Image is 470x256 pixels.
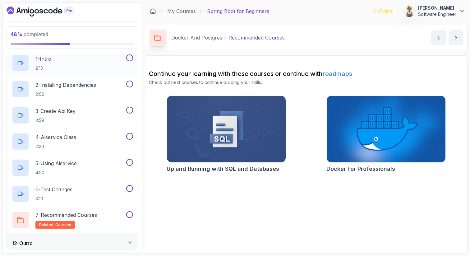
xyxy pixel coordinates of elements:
[228,34,285,41] p: Recommended Courses
[7,233,138,253] button: 12-Outro
[11,31,22,37] span: 48 %
[12,54,133,72] button: 1-Intro2:13
[326,95,446,173] a: Docker For Professionals cardDocker For Professionals
[167,7,196,15] a: My Courses
[12,185,133,202] button: 6-Test Changes3:10
[35,196,72,202] p: 3:10
[167,165,279,173] h2: Up and Running with SQL and Databases
[12,211,133,229] button: 7-Recommended Coursesrelated-courses
[323,70,352,77] a: roadmaps
[12,159,133,176] button: 5-Using Aiservice4:50
[35,65,51,71] p: 2:13
[150,8,156,14] a: Dashboard
[149,69,463,78] h2: Continue your learning with these courses or continue with
[35,55,51,63] p: 1 - Intro
[35,186,72,193] p: 6 - Test Changes
[35,81,96,89] p: 2 - Installing Dependencies
[35,107,76,115] p: 3 - Create Api Key
[403,5,465,17] button: user profile image[PERSON_NAME]Software Engineer
[12,81,133,98] button: 2-Installing Dependencies2:02
[35,160,77,167] p: 5 - Using Aiservice
[35,143,76,150] p: 2:20
[171,34,222,41] p: Docker And Postgres
[12,107,133,124] button: 3-Create Api Key3:59
[418,11,456,17] p: Software Engineer
[35,170,77,176] p: 4:50
[35,133,76,141] p: 4 - Aiservice Class
[12,240,33,247] h3: 12 - Outro
[326,165,395,173] h2: Docker For Professionals
[12,133,133,150] button: 4-Aiservice Class2:20
[167,95,286,173] a: Up and Running with SQL and Databases cardUp and Running with SQL and Databases
[149,79,463,86] p: Check out next courses to continue building your skills.
[418,5,456,11] p: [PERSON_NAME]
[7,7,89,16] a: Dashboard
[372,8,393,14] p: 1143 Points
[35,211,97,219] p: 7 - Recommended Courses
[35,91,96,97] p: 2:02
[167,96,286,162] img: Up and Running with SQL and Databases card
[35,117,76,123] p: 3:59
[11,31,48,37] span: completed
[327,96,445,162] img: Docker For Professionals card
[207,7,269,15] p: Spring Boot for Beginners
[403,5,415,17] img: user profile image
[39,222,71,227] span: related-courses
[449,30,463,45] button: next content
[431,30,446,45] button: previous content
